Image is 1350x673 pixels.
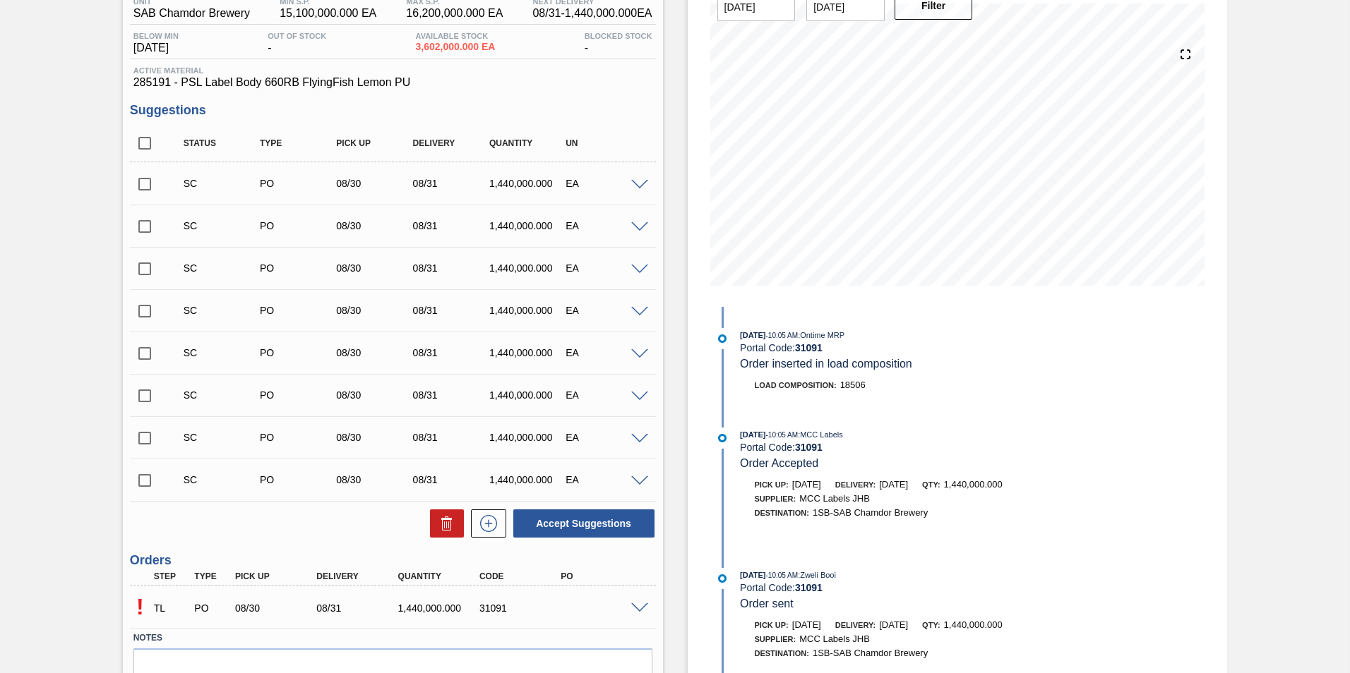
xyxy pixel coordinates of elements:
span: Delivery: [835,621,876,629]
div: Suggestion Created [180,347,265,358]
div: 08/31/2025 [410,347,495,358]
div: Pick up [232,571,323,581]
div: 08/31/2025 [410,262,495,274]
div: Purchase order [256,389,342,401]
div: Purchase order [256,220,342,231]
div: 08/30/2025 [232,602,323,614]
span: 15,100,000.000 EA [280,7,376,20]
span: Active Material [133,66,652,75]
div: 08/30/2025 [333,474,418,485]
span: - 10:05 AM [766,431,799,439]
h3: Suggestions [130,103,656,118]
label: Notes [133,628,652,648]
div: 1,440,000.000 [486,178,571,189]
div: Purchase order [256,178,342,189]
div: EA [562,432,647,443]
p: Pending Acceptance [130,594,150,620]
span: Qty: [922,621,940,629]
div: 08/30/2025 [333,389,418,401]
div: 08/30/2025 [333,347,418,358]
div: 1,440,000.000 [486,474,571,485]
span: 18506 [840,380,866,390]
div: PO [557,571,648,581]
span: SAB Chamdor Brewery [133,7,250,20]
span: MCC Labels JHB [799,493,870,504]
span: Pick up: [755,480,789,489]
div: New suggestion [464,509,506,538]
span: 1,440,000.000 [944,619,1003,630]
div: 08/30/2025 [333,432,418,443]
div: EA [562,305,647,316]
div: 08/30/2025 [333,220,418,231]
span: Order sent [740,598,794,610]
span: - 10:05 AM [766,332,799,339]
span: : MCC Labels [798,430,843,439]
div: 1,440,000.000 [486,389,571,401]
div: EA [562,389,647,401]
div: Delivery [313,571,404,581]
div: - [264,32,330,54]
div: 1,440,000.000 [486,432,571,443]
div: - [581,32,656,54]
strong: 31091 [795,442,823,453]
div: 1,440,000.000 [486,347,571,358]
span: 285191 - PSL Label Body 660RB FlyingFish Lemon PU [133,76,652,89]
div: 08/31/2025 [410,220,495,231]
span: Pick up: [755,621,789,629]
div: Purchase order [256,432,342,443]
div: Type [191,571,233,581]
div: Portal Code: [740,442,1075,453]
span: Destination: [755,649,809,657]
div: Step [150,571,193,581]
span: Order Accepted [740,457,818,469]
span: Blocked Stock [585,32,652,40]
span: 3,602,000.000 EA [416,42,496,52]
span: Qty: [922,480,940,489]
strong: 31091 [795,342,823,353]
div: Suggestion Created [180,432,265,443]
div: 08/31/2025 [410,474,495,485]
div: Quantity [395,571,486,581]
div: 1,440,000.000 [486,262,571,274]
span: 1,440,000.000 [944,479,1003,490]
div: Suggestion Created [180,389,265,401]
div: 08/31/2025 [410,178,495,189]
div: 31091 [476,602,567,614]
img: atual [718,434,727,442]
span: 08/31 - 1,440,000.000 EA [532,7,652,20]
div: Portal Code: [740,342,1075,353]
span: Supplier: [755,495,796,503]
div: 08/30/2025 [333,262,418,274]
div: EA [562,262,647,274]
span: MCC Labels JHB [799,633,870,644]
span: : Zweli Booi [798,571,836,579]
span: [DATE] [133,42,179,54]
span: [DATE] [740,430,765,439]
div: Quantity [486,138,571,148]
span: - 10:05 AM [766,571,799,579]
span: [DATE] [740,331,765,339]
span: 1SB-SAB Chamdor Brewery [813,648,928,658]
span: Order inserted in load composition [740,358,912,370]
div: 08/31/2025 [410,432,495,443]
div: UN [562,138,647,148]
div: Purchase order [256,262,342,274]
div: Purchase order [256,347,342,358]
div: 1,440,000.000 [395,602,486,614]
div: Pick up [333,138,418,148]
button: Accept Suggestions [513,509,655,538]
div: 08/30/2025 [333,178,418,189]
div: 08/31/2025 [410,389,495,401]
div: Suggestion Created [180,220,265,231]
span: Supplier: [755,635,796,643]
img: atual [718,574,727,583]
span: Below Min [133,32,179,40]
div: Suggestion Created [180,305,265,316]
span: [DATE] [879,479,908,490]
span: [DATE] [879,619,908,630]
div: Delete Suggestions [423,509,464,538]
span: 16,200,000.000 EA [406,7,503,20]
div: EA [562,178,647,189]
span: : Ontime MRP [798,331,844,339]
div: EA [562,347,647,358]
